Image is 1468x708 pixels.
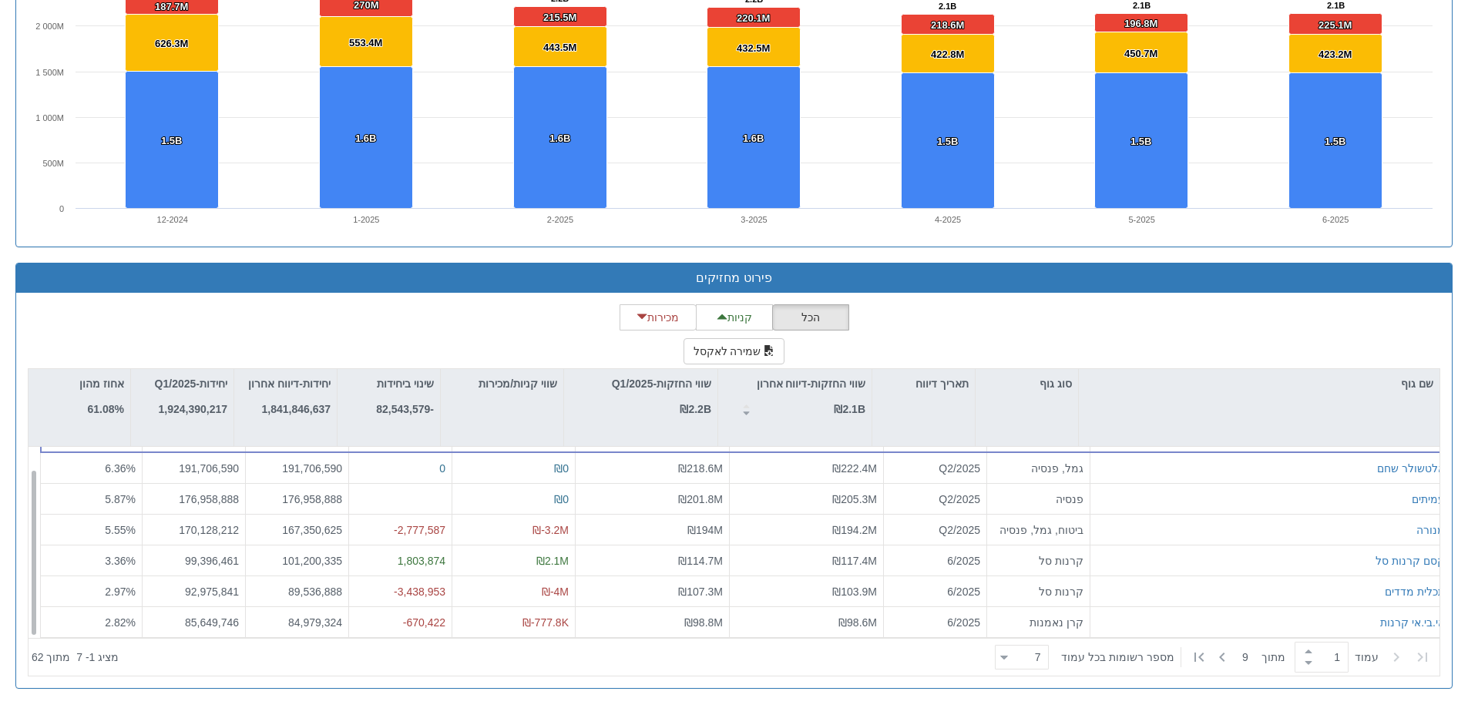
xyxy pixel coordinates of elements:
[157,215,188,224] text: 12-2024
[1327,1,1345,10] tspan: 2.1B
[543,42,576,53] tspan: 443.5M
[252,615,342,630] div: 84,979,324
[252,461,342,476] div: 191,706,590
[1319,19,1352,31] tspan: 225.1M
[832,462,877,475] span: ₪222.4M
[47,461,136,476] div: 6.36 %
[32,640,119,674] div: ‏מציג 1 - 7 ‏ מתוך 62
[1325,136,1345,147] tspan: 1.5B
[1130,136,1151,147] tspan: 1.5B
[355,584,445,599] div: -3,438,953
[554,493,569,505] span: ₪0
[890,492,980,507] div: Q2/2025
[838,616,877,629] span: ₪98.6M
[547,215,573,224] text: 2-2025
[687,524,723,536] span: ₪194M
[684,616,723,629] span: ₪98.8M
[522,616,569,629] span: ₪-777.8K
[1129,215,1155,224] text: 5-2025
[355,461,445,476] div: 0
[149,522,239,538] div: 170,128,212
[79,375,124,392] p: אחוז מהון
[376,375,434,392] p: שינוי ביחידות
[1319,49,1352,60] tspan: 423.2M
[155,1,188,12] tspan: 187.7M
[620,304,697,331] button: מכירות
[743,133,764,144] tspan: 1.6B
[161,135,182,146] tspan: 1.5B
[832,524,877,536] span: ₪194.2M
[532,524,569,536] span: ₪-3.2M
[931,49,964,60] tspan: 422.8M
[158,403,227,415] strong: 1,924,390,217
[1061,649,1174,665] span: ‏מספר רשומות בכל עמוד
[47,615,136,630] div: 2.82 %
[1124,18,1157,29] tspan: 196.8M
[536,555,569,567] span: ₪2.1M
[993,615,1083,630] div: קרן נאמנות
[890,461,980,476] div: Q2/2025
[149,492,239,507] div: 176,958,888
[993,522,1083,538] div: ביטוח, גמל, פנסיה
[353,215,379,224] text: 1-2025
[737,12,770,24] tspan: 220.1M
[741,215,767,224] text: 3-2025
[757,375,865,392] p: שווי החזקות-דיווח אחרון
[47,553,136,569] div: 3.36 %
[890,522,980,538] div: Q2/2025
[542,586,569,598] span: ₪-4M
[355,522,445,538] div: -2,777,587
[1416,522,1445,538] button: מנורה
[737,42,770,54] tspan: 432.5M
[149,461,239,476] div: 191,706,590
[678,493,723,505] span: ₪201.8M
[1355,649,1379,665] span: ‏עמוד
[252,553,342,569] div: 101,200,335
[355,615,445,630] div: -670,422
[554,462,569,475] span: ₪0
[678,586,723,598] span: ₪107.3M
[88,403,124,415] strong: 61.08%
[678,555,723,567] span: ₪114.7M
[772,304,849,331] button: הכל
[993,553,1083,569] div: קרנות סל
[1377,461,1445,476] button: אלטשולר שחם
[1124,48,1157,59] tspan: 450.7M
[890,553,980,569] div: 6/2025
[890,615,980,630] div: 6/2025
[976,369,1078,398] div: סוג גוף
[1412,492,1445,507] button: עמיתים
[35,68,64,77] tspan: 1 500M
[931,19,964,31] tspan: 218.6M
[349,37,382,49] tspan: 553.4M
[252,522,342,538] div: 167,350,625
[28,271,1440,285] h3: פירוט מחזיקים
[890,584,980,599] div: 6/2025
[42,159,64,168] text: 500M
[680,403,711,415] strong: ₪2.2B
[35,113,64,122] tspan: 1 000M
[261,403,331,415] strong: 1,841,846,637
[47,522,136,538] div: 5.55 %
[935,215,961,224] text: 4-2025
[1376,553,1445,569] button: קסם קרנות סל
[684,338,785,364] button: שמירה לאקסל
[1380,615,1445,630] button: אי.בי.אי קרנות
[252,584,342,599] div: 89,536,888
[993,461,1083,476] div: גמל, פנסיה
[993,584,1083,599] div: קרנות סל
[834,403,865,415] strong: ₪2.1B
[149,553,239,569] div: 99,396,461
[1322,215,1349,224] text: 6-2025
[832,493,877,505] span: ₪205.3M
[1242,649,1261,665] span: 9
[441,369,563,398] div: שווי קניות/מכירות
[47,492,136,507] div: 5.87 %
[47,584,136,599] div: 2.97 %
[1385,584,1445,599] button: תכלית מדדים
